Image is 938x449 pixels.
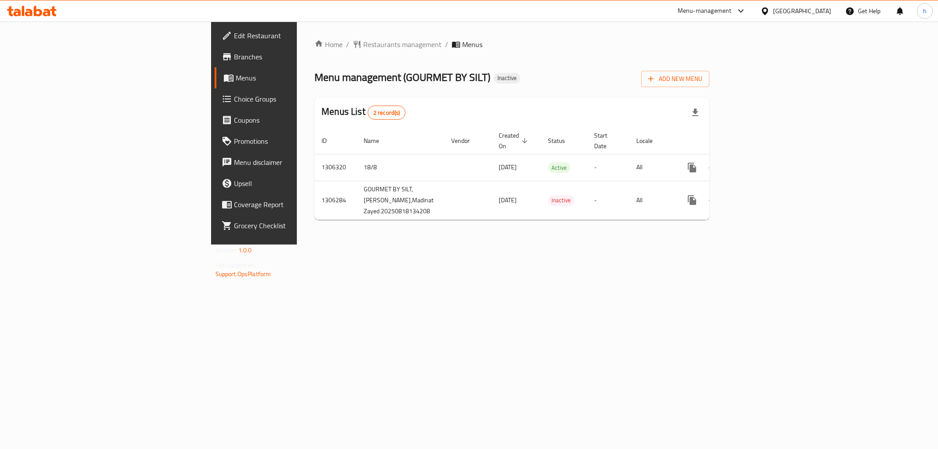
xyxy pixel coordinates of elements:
[494,74,520,82] span: Inactive
[636,135,664,146] span: Locale
[368,109,405,117] span: 2 record(s)
[587,181,629,219] td: -
[357,154,444,181] td: 18/8
[357,181,444,219] td: GOURMET BY SILT, [PERSON_NAME],Madinat Zayed 20250818134208
[548,195,574,205] span: Inactive
[548,135,577,146] span: Status
[215,88,368,110] a: Choice Groups
[685,102,706,123] div: Export file
[234,30,361,41] span: Edit Restaurant
[648,73,702,84] span: Add New Menu
[215,25,368,46] a: Edit Restaurant
[215,173,368,194] a: Upsell
[215,67,368,88] a: Menus
[321,105,405,120] h2: Menus List
[499,130,530,151] span: Created On
[923,6,927,16] span: h
[215,268,271,280] a: Support.OpsPlatform
[215,152,368,173] a: Menu disclaimer
[368,106,406,120] div: Total records count
[321,135,338,146] span: ID
[314,39,709,50] nav: breadcrumb
[773,6,831,16] div: [GEOGRAPHIC_DATA]
[703,190,724,211] button: Change Status
[314,128,773,220] table: enhanced table
[215,131,368,152] a: Promotions
[215,194,368,215] a: Coverage Report
[451,135,481,146] span: Vendor
[499,161,517,173] span: [DATE]
[594,130,619,151] span: Start Date
[682,190,703,211] button: more
[629,181,675,219] td: All
[445,39,448,50] li: /
[363,39,442,50] span: Restaurants management
[587,154,629,181] td: -
[234,94,361,104] span: Choice Groups
[215,245,237,256] span: Version:
[641,71,709,87] button: Add New Menu
[678,6,732,16] div: Menu-management
[236,73,361,83] span: Menus
[215,259,256,271] span: Get support on:
[462,39,482,50] span: Menus
[215,46,368,67] a: Branches
[234,178,361,189] span: Upsell
[234,115,361,125] span: Coupons
[314,67,490,87] span: Menu management ( GOURMET BY SILT )
[215,215,368,236] a: Grocery Checklist
[234,157,361,168] span: Menu disclaimer
[234,220,361,231] span: Grocery Checklist
[548,195,574,206] div: Inactive
[238,245,252,256] span: 1.0.0
[548,163,570,173] span: Active
[215,110,368,131] a: Coupons
[234,199,361,210] span: Coverage Report
[682,157,703,178] button: more
[703,157,724,178] button: Change Status
[499,194,517,206] span: [DATE]
[234,136,361,146] span: Promotions
[364,135,391,146] span: Name
[494,73,520,84] div: Inactive
[629,154,675,181] td: All
[675,128,773,154] th: Actions
[353,39,442,50] a: Restaurants management
[548,162,570,173] div: Active
[234,51,361,62] span: Branches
